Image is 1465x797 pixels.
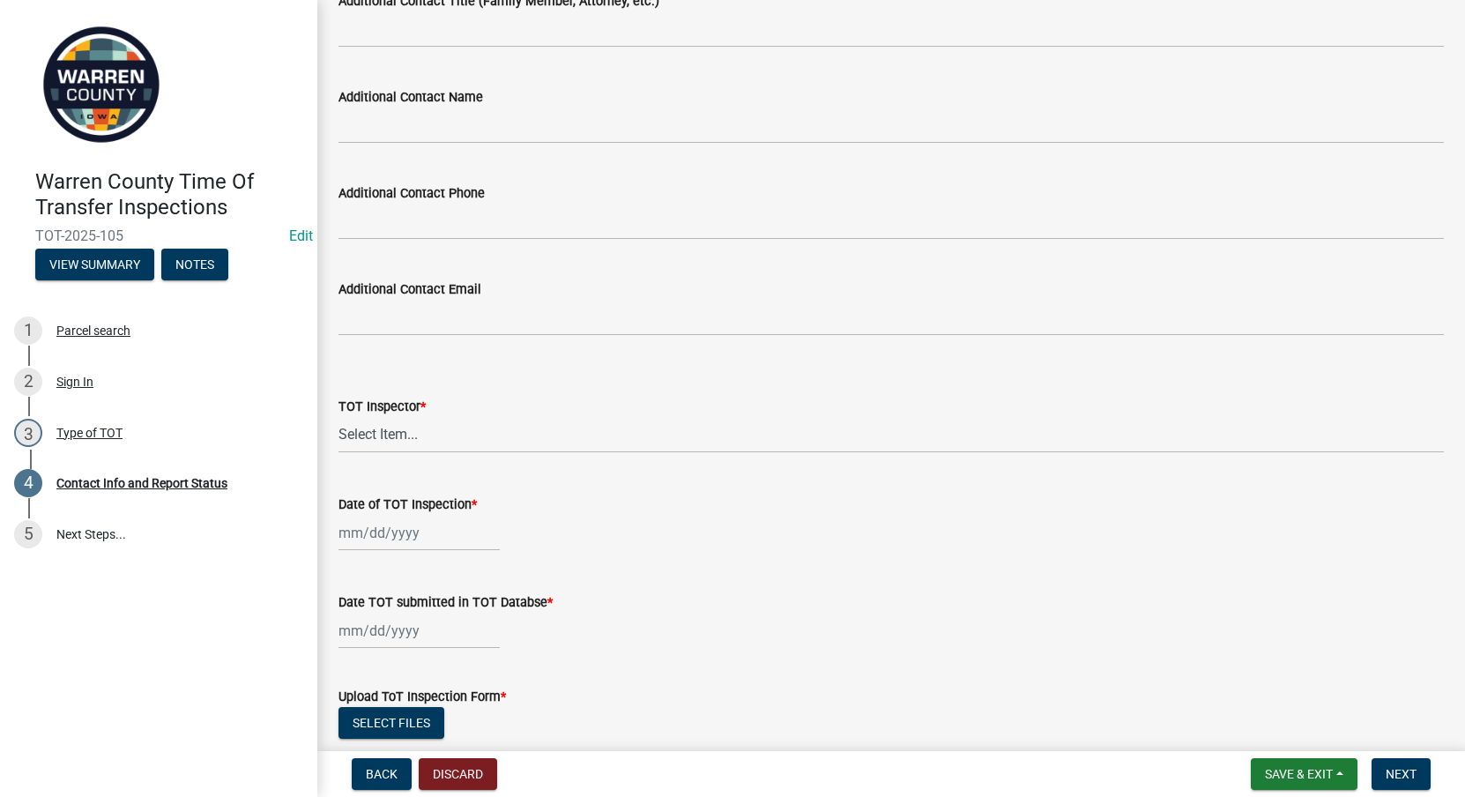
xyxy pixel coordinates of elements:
[35,249,154,280] button: View Summary
[338,613,500,649] input: mm/dd/yyyy
[35,169,303,220] h4: Warren County Time Of Transfer Inspections
[338,401,426,413] label: TOT Inspector
[14,469,42,497] div: 4
[338,92,483,104] label: Additional Contact Name
[338,597,553,609] label: Date TOT submitted in TOT Databse
[1386,767,1417,781] span: Next
[14,317,42,345] div: 1
[419,758,497,790] button: Discard
[289,227,313,244] wm-modal-confirm: Edit Application Number
[338,515,500,551] input: mm/dd/yyyy
[338,284,481,296] label: Additional Contact Email
[289,227,313,244] a: Edit
[338,707,444,739] button: Select files
[14,368,42,396] div: 2
[1251,758,1357,790] button: Save & Exit
[14,520,42,548] div: 5
[366,767,398,781] span: Back
[338,499,477,511] label: Date of TOT Inspection
[35,227,282,244] span: TOT-2025-105
[352,758,412,790] button: Back
[338,691,506,704] label: Upload ToT Inspection Form
[56,324,130,337] div: Parcel search
[56,427,123,439] div: Type of TOT
[35,19,167,151] img: Warren County, Iowa
[338,188,485,200] label: Additional Contact Phone
[35,258,154,272] wm-modal-confirm: Summary
[1372,758,1431,790] button: Next
[56,477,227,489] div: Contact Info and Report Status
[161,249,228,280] button: Notes
[56,376,93,388] div: Sign In
[1265,767,1333,781] span: Save & Exit
[14,419,42,447] div: 3
[161,258,228,272] wm-modal-confirm: Notes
